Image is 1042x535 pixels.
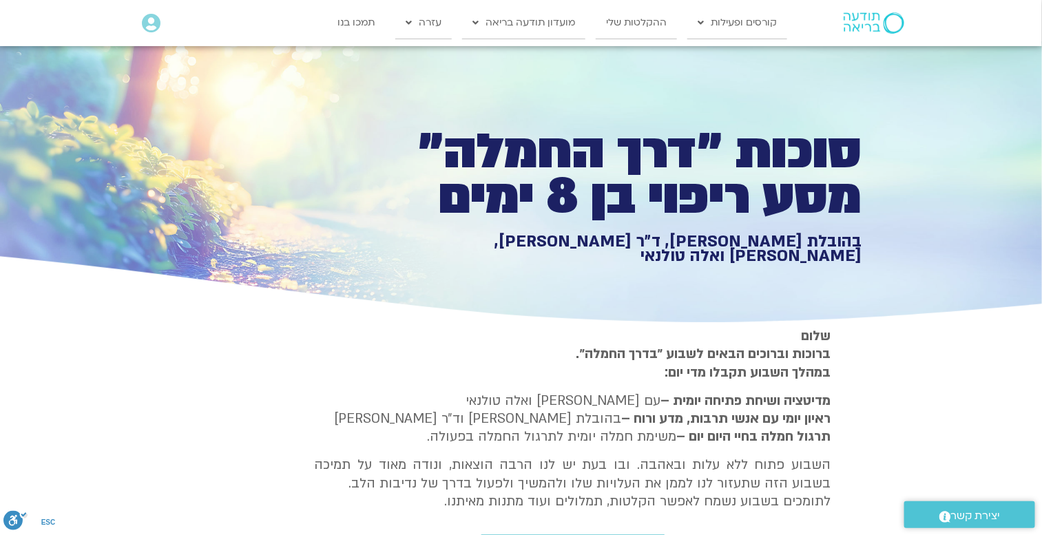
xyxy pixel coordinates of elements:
b: תרגול חמלה בחיי היום יום – [677,428,831,445]
h1: סוכות ״דרך החמלה״ מסע ריפוי בן 8 ימים [385,129,862,220]
img: תודעה בריאה [844,12,904,33]
h1: בהובלת [PERSON_NAME], ד״ר [PERSON_NAME], [PERSON_NAME] ואלה טולנאי [385,234,862,264]
a: קורסים ופעילות [687,7,787,39]
strong: שלום [802,327,831,345]
a: מועדון תודעה בריאה [462,7,585,39]
strong: ברוכות וברוכים הבאים לשבוע ״בדרך החמלה״. במהלך השבוע תקבלו מדי יום: [576,345,831,381]
p: השבוע פתוח ללא עלות ובאהבה. ובו בעת יש לנו הרבה הוצאות, ונודה מאוד על תמיכה בשבוע הזה שתעזור לנו ... [315,456,831,510]
p: עם [PERSON_NAME] ואלה טולנאי בהובלת [PERSON_NAME] וד״ר [PERSON_NAME] משימת חמלה יומית לתרגול החמל... [315,392,831,446]
a: עזרה [395,7,452,39]
b: ראיון יומי עם אנשי תרבות, מדע ורוח – [622,410,831,428]
span: יצירת קשר [951,507,1001,525]
strong: מדיטציה ושיחת פתיחה יומית – [661,392,831,410]
a: יצירת קשר [904,501,1035,528]
a: ההקלטות שלי [596,7,677,39]
a: תמכו בנו [327,7,385,39]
